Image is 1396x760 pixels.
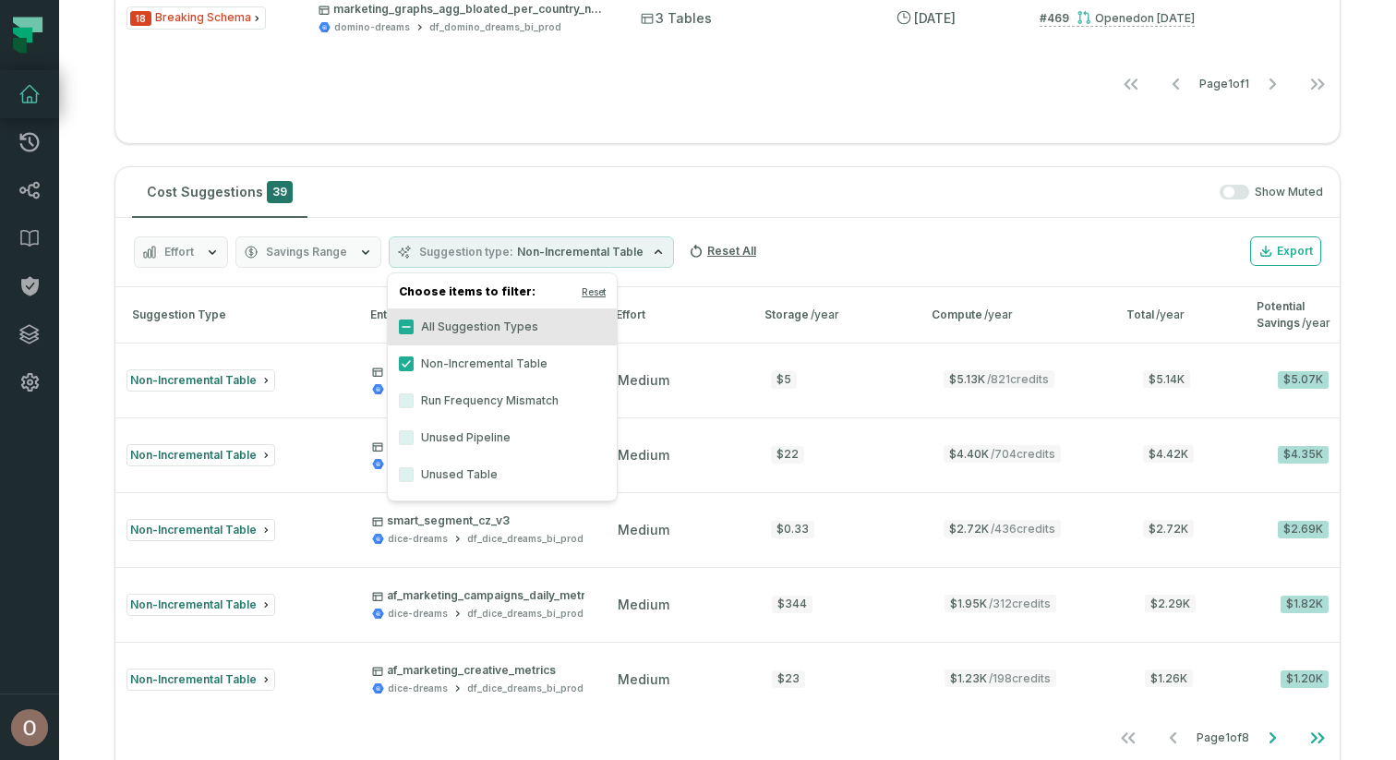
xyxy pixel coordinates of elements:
[372,439,587,453] p: momentum_agg
[618,671,669,687] span: medium
[288,622,328,635] span: Tasks
[582,284,606,299] button: Reset
[71,247,313,266] div: Find your Data Assets
[115,417,1340,491] button: Non-Incremental Tablemomentum_aggsolitaire-dreams-411507bi_entity_prodmedium$22$4.40K/704credits$...
[235,236,381,268] button: Savings Range
[944,445,1061,463] span: $4.40K
[989,597,1051,610] span: / 312 credits
[42,622,80,635] span: Home
[1156,308,1185,321] span: /year
[618,597,669,612] span: medium
[1106,719,1150,756] button: Go to first page
[399,430,414,445] button: Unused Pipeline
[1040,10,1195,27] a: #469Opened[DATE] 9:11:20 AM
[1250,66,1294,103] button: Go to next page
[34,470,335,500] div: 2Lineage Graph
[419,245,513,259] span: Suggestion type
[616,307,731,323] div: Effort
[1151,719,1196,756] button: Go to previous page
[618,522,669,537] span: medium
[991,522,1055,536] span: / 436 credits
[26,71,343,104] div: Welcome, Ohad!
[641,9,712,28] span: 3 Tables
[372,513,584,528] p: smart_segment_cz_v3
[130,11,151,26] span: Severity
[1145,670,1193,687] span: $1.26K
[467,532,584,546] div: df_dice_dreams_bi_prod
[987,372,1049,386] span: / 821 credits
[370,307,583,323] div: Entity Name
[130,523,257,537] span: Non-Incremental Table
[125,307,337,323] div: Suggestion Type
[388,456,617,493] label: Unused Table
[389,236,674,268] button: Suggestion typeNon-Incremental Table
[1281,596,1329,613] div: $1.82K
[991,447,1055,461] span: / 704 credits
[1140,11,1195,25] relative-time: Dec 31, 2024, 9:11 AM GMT+2
[26,104,343,149] div: Check out these product tours to help you get started with Foundational.
[1154,66,1198,103] button: Go to previous page
[115,492,1340,566] button: Non-Incremental Tablesmart_segment_cz_v3dice-dreamsdf_dice_dreams_bi_prodmedium$0.33$2.72K/436cre...
[467,682,584,695] div: df_dice_dreams_bi_prod
[267,181,293,203] span: 39
[315,185,1323,200] div: Show Muted
[618,447,669,463] span: medium
[372,663,584,678] p: af_marketing_creative_metrics
[71,406,213,426] button: Mark as completed
[1278,446,1329,464] div: $4.35K
[244,169,351,188] p: About 5 minutes
[130,448,257,462] span: Non-Incremental Table
[115,719,1340,756] nav: pagination
[115,343,1340,416] button: Non-Incremental Tablepuzzle_daily_aggsolitaire-dreams-411507bi_entity_prodmedium$5$5.13K/821credi...
[399,467,414,482] button: Unused Table
[399,356,414,371] button: Non-Incremental Table
[1295,66,1340,103] button: Go to last page
[247,576,369,650] button: Tasks
[388,419,617,456] label: Unused Pipeline
[1077,11,1195,25] div: Opened
[11,709,48,746] img: avatar of Ohad Tal
[34,540,335,570] div: 3Data Catalog
[372,364,587,379] p: puzzle_daily_agg
[130,373,257,387] span: Non-Incremental Table
[932,307,1093,323] div: Compute
[1250,236,1321,266] button: Export
[914,10,956,26] relative-time: Aug 8, 2025, 12:43 PM GMT+3
[388,308,617,345] label: All Suggestion Types
[1278,371,1329,389] div: $5.07K
[1281,670,1329,688] div: $1.20K
[618,372,669,388] span: medium
[467,607,584,621] div: df_dice_dreams_bi_prod
[130,672,257,686] span: Non-Incremental Table
[944,370,1054,388] span: $5.13K
[134,236,228,268] button: Effort
[266,245,347,259] span: Savings Range
[71,278,321,317] div: Quickly find the right data asset in your stack.
[18,169,66,188] p: 5 steps
[388,382,617,419] label: Run Frequency Mismatch
[1257,298,1330,332] div: Potential Savings
[324,7,357,41] div: Close
[1126,307,1223,323] div: Total
[388,682,448,695] div: dice-dreams
[71,547,313,565] div: Data Catalog
[1143,370,1190,388] span: $5.14K
[945,595,1056,612] span: $1.95K
[1145,595,1196,612] span: $2.29K
[1295,719,1340,756] button: Go to last page
[123,576,246,650] button: Messages
[1143,445,1194,463] span: $4.42K
[164,245,194,259] span: Effort
[126,6,266,30] span: Issue Type
[771,521,814,538] div: $0.33
[334,20,410,34] div: domino-dreams
[71,332,198,368] button: Take the tour
[399,393,414,408] button: Run Frequency Mismatch
[772,596,812,613] div: $344
[388,281,617,308] h4: Choose items to filter:
[772,670,805,688] div: $23
[388,607,448,621] div: dice-dreams
[115,642,1340,716] button: Non-Incremental Tableaf_marketing_creative_metricsdice-dreamsdf_dice_dreams_bi_prodmedium$23$1.23...
[1106,719,1340,756] ul: Page 1 of 8
[1278,521,1329,538] div: $2.69K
